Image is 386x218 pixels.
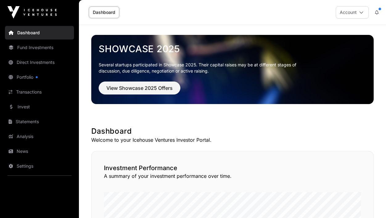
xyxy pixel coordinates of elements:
h1: Dashboard [91,126,374,136]
a: Fund Investments [5,41,74,54]
iframe: Chat Widget [355,188,386,218]
img: Icehouse Ventures Logo [7,6,57,19]
a: Portfolio [5,70,74,84]
a: Showcase 2025 [99,43,366,54]
h2: Investment Performance [104,164,361,172]
p: Several startups participated in Showcase 2025. Their capital raises may be at different stages o... [99,62,306,74]
a: Statements [5,115,74,128]
a: Transactions [5,85,74,99]
img: Showcase 2025 [91,35,374,104]
a: Settings [5,159,74,173]
a: Invest [5,100,74,114]
a: Analysis [5,130,74,143]
span: View Showcase 2025 Offers [106,84,173,92]
a: News [5,145,74,158]
a: Dashboard [89,6,119,18]
button: View Showcase 2025 Offers [99,82,180,94]
a: View Showcase 2025 Offers [99,88,180,94]
button: Account [336,6,369,19]
a: Direct Investments [5,56,74,69]
p: A summary of your investment performance over time. [104,172,361,180]
p: Welcome to your Icehouse Ventures Investor Portal. [91,136,374,144]
a: Dashboard [5,26,74,40]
